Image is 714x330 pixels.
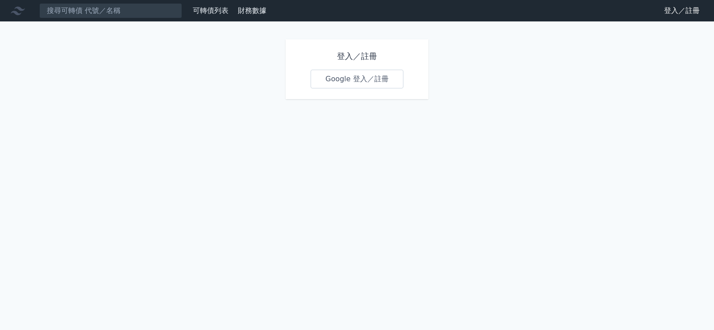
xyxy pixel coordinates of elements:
input: 搜尋可轉債 代號／名稱 [39,3,182,18]
a: 財務數據 [238,6,266,15]
a: Google 登入／註冊 [311,70,403,88]
a: 可轉債列表 [193,6,228,15]
h1: 登入／註冊 [311,50,403,63]
a: 登入／註冊 [657,4,707,18]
